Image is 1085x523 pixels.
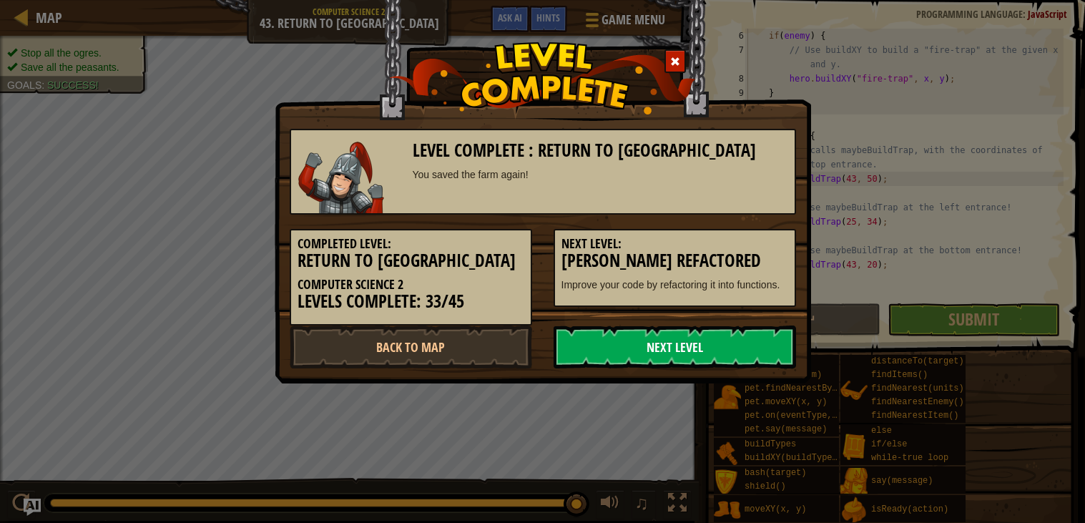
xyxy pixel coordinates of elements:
h3: [PERSON_NAME] Refactored [561,251,788,270]
h3: Return to [GEOGRAPHIC_DATA] [298,251,524,270]
a: Next Level [554,326,796,368]
a: Back to Map [290,326,532,368]
img: samurai.png [298,142,384,213]
h5: Completed Level: [298,237,524,251]
p: Improve your code by refactoring it into functions. [561,278,788,292]
h3: Levels Complete: 33/45 [298,292,524,311]
img: level_complete.png [389,42,696,114]
h3: Level Complete : Return to [GEOGRAPHIC_DATA] [413,141,788,160]
div: You saved the farm again! [413,167,788,182]
h5: Next Level: [561,237,788,251]
h5: Computer Science 2 [298,278,524,292]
